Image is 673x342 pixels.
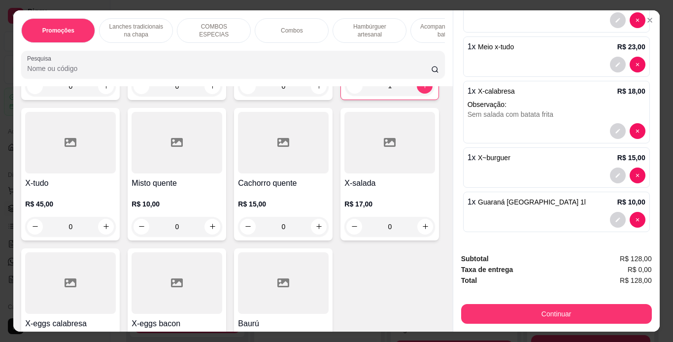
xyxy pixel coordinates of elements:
[461,304,652,324] button: Continuar
[630,212,645,228] button: decrease-product-quantity
[25,177,116,189] h4: X-tudo
[134,219,149,235] button: decrease-product-quantity
[42,27,74,34] p: Promoções
[25,199,116,209] p: R$ 45,00
[132,199,222,209] p: R$ 10,00
[419,23,476,38] p: Acompanhamentos ( batata )
[468,85,515,97] p: 1 x
[617,197,645,207] p: R$ 10,00
[478,87,515,95] span: X-calabresa
[468,152,510,164] p: 1 x
[630,12,645,28] button: decrease-product-quantity
[610,12,626,28] button: decrease-product-quantity
[204,219,220,235] button: increase-product-quantity
[630,57,645,72] button: decrease-product-quantity
[107,23,165,38] p: Lanches tradicionais na chapa
[27,64,431,73] input: Pesquisa
[238,199,329,209] p: R$ 15,00
[185,23,242,38] p: COMBOS ESPECIAS
[630,168,645,183] button: decrease-product-quantity
[132,177,222,189] h4: Misto quente
[617,42,645,52] p: R$ 23,00
[281,27,303,34] p: Combos
[461,255,489,263] strong: Subtotal
[630,123,645,139] button: decrease-product-quantity
[478,154,510,162] span: X~burguer
[341,23,398,38] p: Hambúrguer artesanal
[642,12,658,28] button: Close
[468,196,586,208] p: 1 x
[468,100,645,109] p: Observação:
[617,86,645,96] p: R$ 18,00
[344,199,435,209] p: R$ 17,00
[238,318,329,330] h4: Baurú
[610,168,626,183] button: decrease-product-quantity
[238,177,329,189] h4: Cachorro quente
[25,318,116,330] h4: X-eggs calabresa
[478,43,514,51] span: Meio x-tudo
[610,123,626,139] button: decrease-product-quantity
[628,264,652,275] span: R$ 0,00
[344,177,435,189] h4: X-salada
[132,318,222,330] h4: X-eggs bacon
[610,212,626,228] button: decrease-product-quantity
[461,276,477,284] strong: Total
[610,57,626,72] button: decrease-product-quantity
[27,54,55,63] label: Pesquisa
[468,41,514,53] p: 1 x
[478,198,586,206] span: Guaraná [GEOGRAPHIC_DATA] 1l
[620,253,652,264] span: R$ 128,00
[617,153,645,163] p: R$ 15,00
[461,266,513,274] strong: Taxa de entrega
[468,109,645,119] div: Sem salada com batata frita
[620,275,652,286] span: R$ 128,00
